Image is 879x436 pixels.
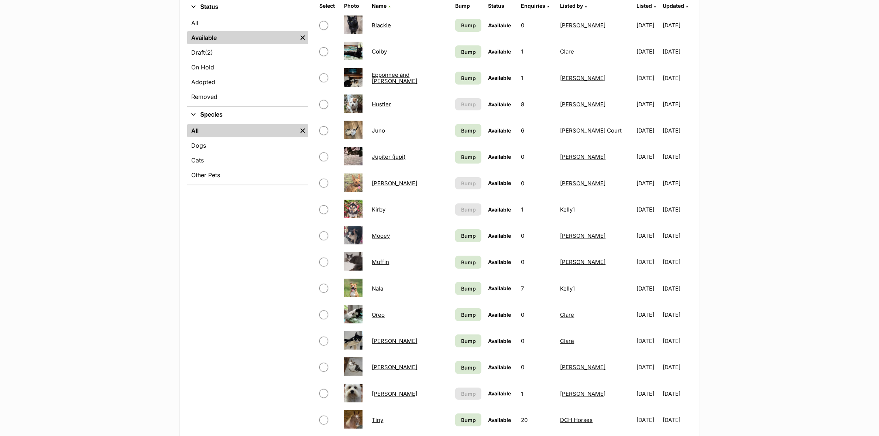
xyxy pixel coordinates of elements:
img: Tiny [344,410,363,429]
td: 0 [518,13,557,38]
span: Bump [461,258,476,266]
span: Bump [461,48,476,56]
td: 0 [518,171,557,196]
a: Juno [372,127,385,134]
span: Available [488,101,511,107]
a: [PERSON_NAME] [560,258,606,265]
td: 20 [518,407,557,433]
span: Bump [461,311,476,319]
span: Available [488,206,511,213]
button: Bump [455,177,481,189]
a: [PERSON_NAME] Court [560,127,622,134]
a: Updated [663,3,688,9]
a: Nala [372,285,383,292]
td: [DATE] [634,381,662,406]
span: Bump [461,416,476,424]
td: [DATE] [634,13,662,38]
a: All [187,16,308,30]
button: Species [187,110,308,120]
span: Bump [461,153,476,161]
a: Oreo [372,311,385,318]
td: [DATE] [663,354,691,380]
a: [PERSON_NAME] [372,180,417,187]
a: Remove filter [297,31,308,44]
td: [DATE] [663,407,691,433]
td: 6 [518,118,557,143]
td: [DATE] [663,249,691,275]
td: [DATE] [663,144,691,169]
a: [PERSON_NAME] [560,180,606,187]
td: [DATE] [634,249,662,275]
a: Kelly1 [560,206,575,213]
td: [DATE] [634,407,662,433]
td: [DATE] [634,354,662,380]
td: [DATE] [634,118,662,143]
a: Jupiter (jupi) [372,153,405,160]
td: [DATE] [634,328,662,354]
span: Available [488,127,511,134]
a: Muffin [372,258,389,265]
a: [PERSON_NAME] [372,364,417,371]
span: Available [488,417,511,423]
button: Bump [455,203,481,216]
td: 1 [518,65,557,91]
a: Listed by [560,3,587,9]
img: Juno [344,121,363,139]
a: Mooey [372,232,390,239]
a: Adopted [187,75,308,89]
a: Bump [455,334,481,347]
a: Kelly1 [560,285,575,292]
span: Available [488,180,511,186]
span: Bump [461,390,476,398]
a: Listed [636,3,656,9]
a: [PERSON_NAME] [560,364,606,371]
a: Draft [187,46,308,59]
span: Bump [461,179,476,187]
a: Enquiries [521,3,550,9]
a: All [187,124,297,137]
td: [DATE] [634,171,662,196]
div: Species [187,123,308,185]
td: [DATE] [663,92,691,117]
a: Dogs [187,139,308,152]
a: Removed [187,90,308,103]
span: Available [488,22,511,28]
a: [PERSON_NAME] [560,101,606,108]
img: Nala [344,279,363,297]
span: Bump [461,337,476,345]
span: Available [488,312,511,318]
a: Clare [560,48,574,55]
td: 8 [518,92,557,117]
span: Bump [461,21,476,29]
td: [DATE] [663,197,691,222]
span: Available [488,48,511,55]
span: Available [488,233,511,239]
td: [DATE] [663,65,691,91]
a: [PERSON_NAME] [560,75,606,82]
a: [PERSON_NAME] [372,390,417,397]
a: [PERSON_NAME] [560,153,606,160]
button: Bump [455,388,481,400]
td: [DATE] [634,223,662,248]
a: Bump [455,72,481,85]
a: Hustler [372,101,391,108]
a: Bump [455,361,481,374]
td: [DATE] [663,276,691,301]
a: Epponnee and [PERSON_NAME] [372,71,417,85]
a: Bump [455,151,481,164]
a: Colby [372,48,387,55]
a: Bump [455,282,481,295]
a: [PERSON_NAME] [560,232,606,239]
span: translation missing: en.admin.listings.index.attributes.enquiries [521,3,546,9]
td: 1 [518,381,557,406]
td: [DATE] [634,276,662,301]
a: Clare [560,311,574,318]
a: Bump [455,124,481,137]
span: Listed [636,3,652,9]
span: Bump [461,74,476,82]
a: Bump [455,45,481,58]
td: [DATE] [663,13,691,38]
a: Blackie [372,22,391,29]
span: Bump [461,206,476,213]
td: 1 [518,39,557,64]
